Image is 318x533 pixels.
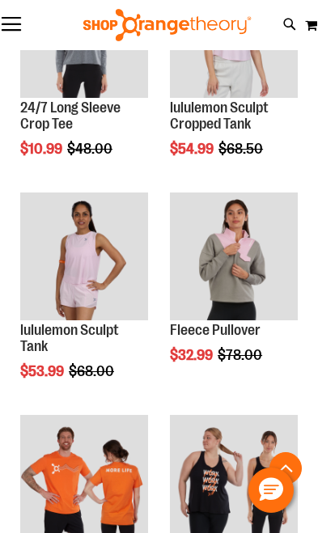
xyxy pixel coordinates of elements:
span: $68.00 [69,363,117,379]
a: lululemon Sculpt Cropped Tank [170,99,269,132]
button: Back To Top [269,452,302,484]
a: Fleece Pullover [170,322,261,338]
button: Hello, have a question? Let’s chat. [248,467,294,513]
a: Main Image of 1538347 [20,192,148,323]
div: product [162,184,306,404]
img: Shop Orangetheory [81,9,253,41]
span: $68.50 [218,141,265,157]
span: $32.99 [170,347,215,363]
a: lululemon Sculpt Tank [20,322,119,354]
span: $54.99 [170,141,216,157]
span: $48.00 [67,141,115,157]
span: $78.00 [218,347,265,363]
div: product [12,184,156,420]
img: Main Image of 1538347 [20,192,148,320]
span: $10.99 [20,141,65,157]
img: Product image for Fleece Pullover [170,192,298,320]
span: $53.99 [20,363,66,379]
a: Product image for Fleece Pullover [170,192,298,323]
a: 24/7 Long Sleeve Crop Tee [20,99,121,132]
